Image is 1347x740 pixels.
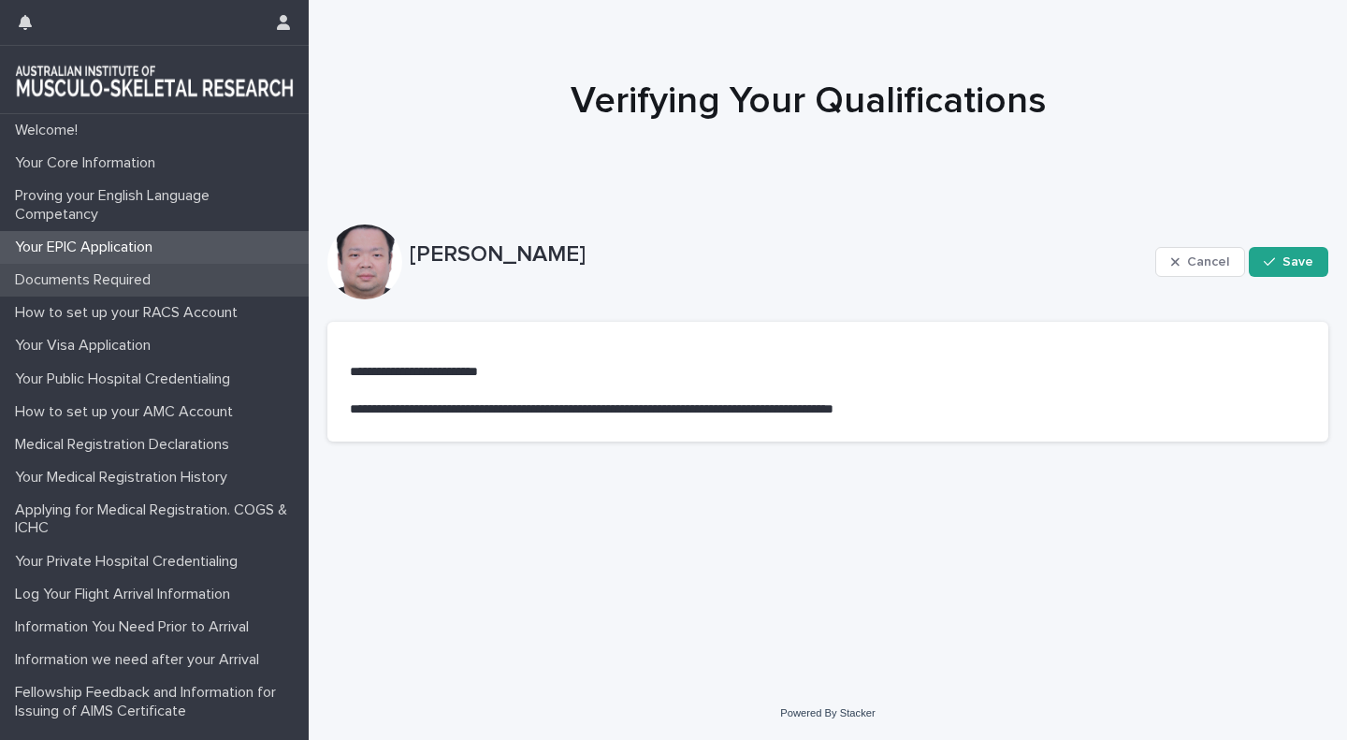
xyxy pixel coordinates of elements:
[7,684,309,719] p: Fellowship Feedback and Information for Issuing of AIMS Certificate
[7,403,248,421] p: How to set up your AMC Account
[7,271,166,289] p: Documents Required
[1187,255,1229,268] span: Cancel
[350,79,1267,123] h1: Verifying Your Qualifications
[7,501,309,537] p: Applying for Medical Registration. COGS & ICHC
[410,241,1148,268] p: [PERSON_NAME]
[7,304,253,322] p: How to set up your RACS Account
[7,436,244,454] p: Medical Registration Declarations
[780,707,875,718] a: Powered By Stacker
[7,553,253,571] p: Your Private Hospital Credentialing
[7,370,245,388] p: Your Public Hospital Credentialing
[7,239,167,256] p: Your EPIC Application
[1155,247,1245,277] button: Cancel
[7,154,170,172] p: Your Core Information
[7,337,166,355] p: Your Visa Application
[7,187,309,223] p: Proving your English Language Competancy
[1282,255,1313,268] span: Save
[7,651,274,669] p: Information we need after your Arrival
[7,586,245,603] p: Log Your Flight Arrival Information
[15,61,294,98] img: 1xcjEmqDTcmQhduivVBy
[7,618,264,636] p: Information You Need Prior to Arrival
[7,469,242,486] p: Your Medical Registration History
[7,122,93,139] p: Welcome!
[1249,247,1328,277] button: Save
